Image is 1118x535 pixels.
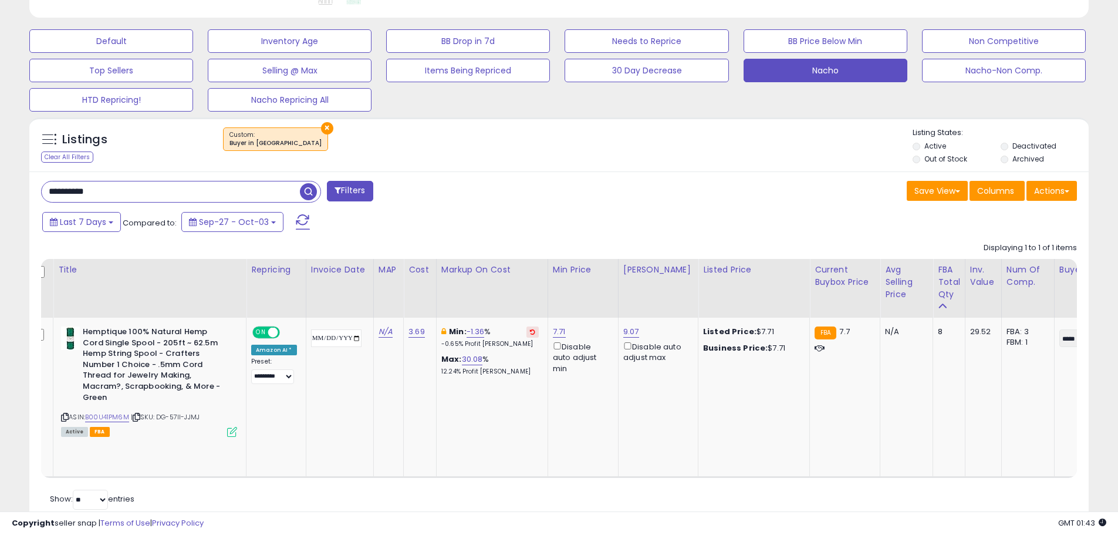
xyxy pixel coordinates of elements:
[441,340,539,348] p: -0.65% Profit [PERSON_NAME]
[1012,154,1044,164] label: Archived
[436,259,548,318] th: The percentage added to the cost of goods (COGS) that forms the calculator for Min & Max prices.
[970,327,992,337] div: 29.52
[29,59,193,82] button: Top Sellers
[254,328,268,338] span: ON
[83,327,225,406] b: Hemptique 100% Natural Hemp Cord Single Spool - 205ft ~ 62.5m Hemp String Spool - Crafters Number...
[553,340,609,374] div: Disable auto adjust min
[1006,327,1045,337] div: FBA: 3
[251,345,297,355] div: Amazon AI *
[29,88,193,112] button: HTD Repricing!
[703,327,800,337] div: $7.71
[208,88,371,112] button: Nacho Repricing All
[306,259,373,318] th: CSV column name: cust_attr_3_Invoice Date
[441,368,539,376] p: 12.24% Profit [PERSON_NAME]
[744,29,907,53] button: BB Price Below Min
[61,427,88,437] span: All listings currently available for purchase on Amazon
[565,59,728,82] button: 30 Day Decrease
[251,358,297,384] div: Preset:
[12,517,55,529] strong: Copyright
[199,216,269,228] span: Sep-27 - Oct-03
[1058,517,1106,529] span: 2025-10-12 01:43 GMT
[311,264,369,276] div: Invoice Date
[1012,141,1056,151] label: Deactivated
[938,327,956,337] div: 8
[100,517,150,529] a: Terms of Use
[922,29,1086,53] button: Non Competitive
[913,127,1089,139] p: Listing States:
[408,326,425,338] a: 3.69
[467,326,485,338] a: -1.36
[58,264,241,276] div: Title
[379,264,398,276] div: MAP
[50,493,134,504] span: Show: entries
[970,264,997,288] div: Inv. value
[441,327,539,348] div: %
[553,326,566,338] a: 7.71
[553,264,613,276] div: Min Price
[42,212,121,232] button: Last 7 Days
[449,326,467,337] b: Min:
[924,154,967,164] label: Out of Stock
[1059,264,1102,276] div: Buyer
[251,264,301,276] div: Repricing
[208,59,371,82] button: Selling @ Max
[152,517,204,529] a: Privacy Policy
[907,181,968,201] button: Save View
[703,343,800,354] div: $7.71
[703,326,756,337] b: Listed Price:
[208,29,371,53] button: Inventory Age
[181,212,283,232] button: Sep-27 - Oct-03
[441,354,462,365] b: Max:
[885,327,924,337] div: N/A
[90,427,110,437] span: FBA
[441,354,539,376] div: %
[922,59,1086,82] button: Nacho-Non Comp.
[462,354,483,365] a: 30.08
[131,412,200,422] span: | SKU: DG-57II-JJMJ
[815,327,836,339] small: FBA
[984,243,1077,254] div: Displaying 1 to 1 of 1 items
[229,139,322,147] div: Buyer in [GEOGRAPHIC_DATA]
[12,518,204,529] div: seller snap | |
[29,29,193,53] button: Default
[41,152,93,163] div: Clear All Filters
[386,59,550,82] button: Items Being Repriced
[321,122,333,134] button: ×
[703,264,805,276] div: Listed Price
[938,264,960,301] div: FBA Total Qty
[703,342,768,354] b: Business Price:
[815,264,875,288] div: Current Buybox Price
[62,132,107,148] h5: Listings
[1026,181,1077,201] button: Actions
[327,181,373,201] button: Filters
[278,328,297,338] span: OFF
[229,130,322,148] span: Custom:
[744,59,907,82] button: Nacho
[565,29,728,53] button: Needs to Reprice
[623,340,689,363] div: Disable auto adjust max
[60,216,106,228] span: Last 7 Days
[1006,337,1045,348] div: FBM: 1
[441,264,543,276] div: Markup on Cost
[85,412,129,422] a: B00U41PM6M
[386,29,550,53] button: BB Drop in 7d
[970,181,1025,201] button: Columns
[977,185,1014,197] span: Columns
[623,264,693,276] div: [PERSON_NAME]
[379,326,393,338] a: N/A
[1006,264,1049,288] div: Num of Comp.
[924,141,946,151] label: Active
[123,217,177,228] span: Compared to:
[408,264,431,276] div: Cost
[61,327,80,350] img: 41gy3Q-3DuL._SL40_.jpg
[839,326,849,337] span: 7.7
[1054,259,1107,318] th: CSV column name: cust_attr_1_Buyer
[61,327,237,436] div: ASIN:
[623,326,639,338] a: 9.07
[885,264,928,301] div: Avg Selling Price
